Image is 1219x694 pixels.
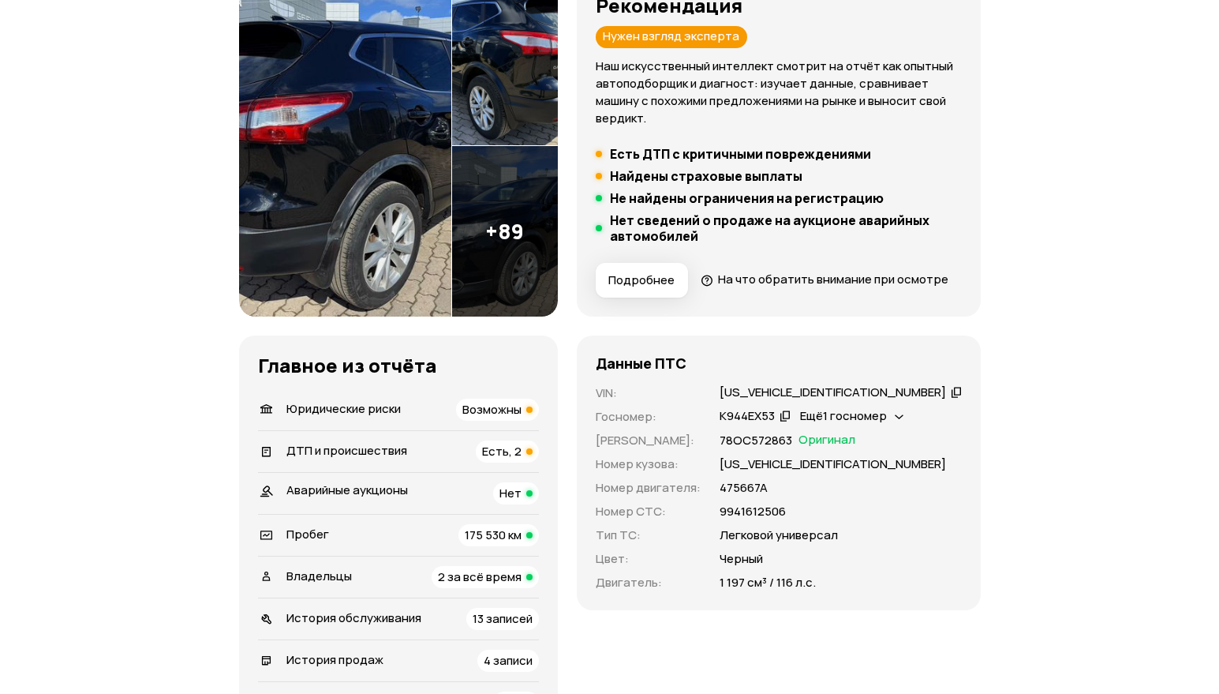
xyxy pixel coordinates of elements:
[596,550,701,568] p: Цвет :
[286,526,329,542] span: Пробег
[720,574,816,591] p: 1 197 см³ / 116 л.с.
[596,263,688,298] button: Подробнее
[800,407,887,424] span: Ещё 1 госномер
[720,408,775,425] div: К944ЕХ53
[482,443,522,460] span: Есть, 2
[610,190,884,206] h5: Не найдены ограничения на регистрацию
[286,482,408,498] span: Аварийные аукционы
[596,26,747,48] div: Нужен взгляд эксперта
[286,568,352,584] span: Владельцы
[720,503,786,520] p: 9941612506
[462,401,522,418] span: Возможны
[473,610,533,627] span: 13 записей
[596,527,701,544] p: Тип ТС :
[610,168,802,184] h5: Найдены страховые выплаты
[596,456,701,473] p: Номер кузова :
[596,432,701,449] p: [PERSON_NAME] :
[596,408,701,426] p: Госномер :
[286,400,401,417] span: Юридические риски
[608,272,675,288] span: Подробнее
[499,485,522,501] span: Нет
[484,652,533,669] span: 4 записи
[596,479,701,497] p: Номер двигателя :
[596,503,701,520] p: Номер СТС :
[701,271,948,287] a: На что обратить внимание при осмотре
[286,651,383,668] span: История продаж
[465,527,522,543] span: 175 530 км
[718,271,948,287] span: На что обратить внимание при осмотре
[286,610,421,626] span: История обслуживания
[610,146,871,162] h5: Есть ДТП с критичными повреждениями
[286,442,407,459] span: ДТП и происшествия
[596,574,701,591] p: Двигатель :
[720,456,946,473] p: [US_VEHICLE_IDENTIFICATION_NUMBER]
[798,432,855,449] span: Оригинал
[720,479,768,497] p: 475667А
[720,385,946,401] div: [US_VEHICLE_IDENTIFICATION_NUMBER]
[720,527,838,544] p: Легковой универсал
[720,550,763,568] p: Черный
[610,212,962,244] h5: Нет сведений о продаже на аукционе аварийных автомобилей
[596,355,686,372] h4: Данные ПТС
[596,58,962,127] p: Наш искусственный интеллект смотрит на отчёт как опытный автоподборщик и диагност: изучает данные...
[258,355,539,377] h3: Главное из отчёта
[720,432,792,449] p: 78ОС572863
[438,568,522,585] span: 2 за всё время
[596,385,701,402] p: VIN :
